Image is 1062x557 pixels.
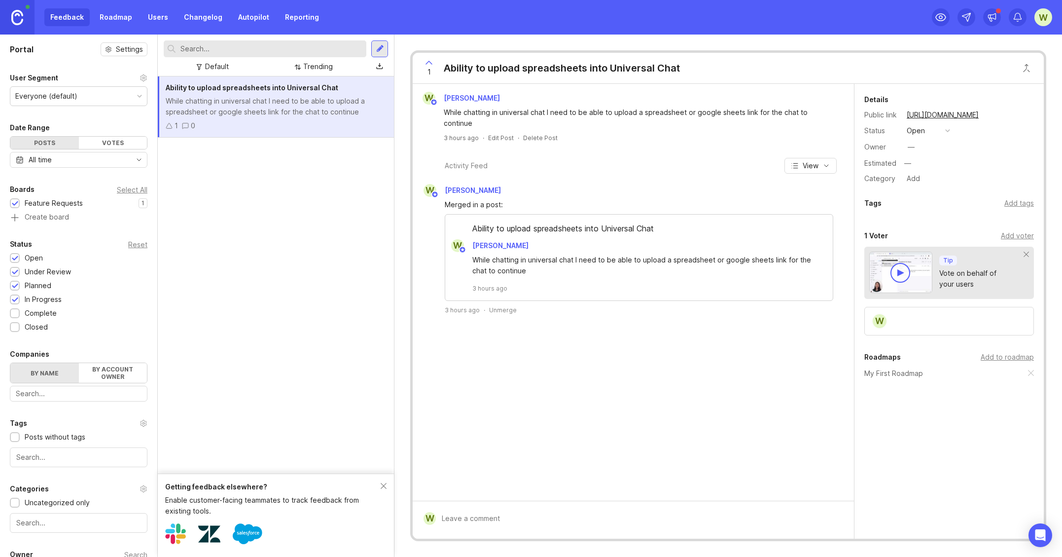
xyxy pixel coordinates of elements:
div: Tags [10,417,27,429]
div: Planned [25,280,51,291]
div: — [908,142,915,152]
label: By account owner [79,363,147,383]
div: Add tags [1004,198,1034,209]
div: Everyone (default) [15,91,77,102]
div: Public link [864,110,899,120]
button: Settings [101,42,147,56]
a: 3 hours ago [444,134,479,142]
div: W [424,512,436,525]
div: Categories [10,483,49,495]
div: · [483,134,484,142]
span: [PERSON_NAME] [444,94,500,102]
div: All time [29,154,52,165]
button: Close button [1017,58,1036,78]
svg: toggle icon [131,156,147,164]
a: [URL][DOMAIN_NAME] [904,109,982,121]
a: Reporting [279,8,325,26]
div: In Progress [25,294,62,305]
h1: Portal [10,43,34,55]
div: Select All [117,187,147,192]
div: W [424,184,436,197]
img: Canny Home [11,10,23,25]
div: Roadmaps [864,351,901,363]
div: Posts without tags [25,432,85,443]
a: Users [142,8,174,26]
div: Open Intercom Messenger [1028,523,1052,547]
div: Edit Post [488,134,514,142]
span: View [803,161,818,171]
div: W [872,313,887,329]
div: Vote on behalf of your users [939,268,1024,290]
div: Status [864,125,899,136]
div: Trending [303,61,333,72]
input: Search... [16,452,141,463]
span: 3 hours ago [472,284,507,293]
div: 0 [191,120,195,131]
div: Ability to upload spreadsheets into Universal Chat [444,61,680,75]
div: While chatting in universal chat I need to be able to upload a spreadsheet or google sheets link ... [166,96,386,117]
span: [PERSON_NAME] [472,241,529,250]
label: By name [10,363,79,383]
a: My First Roadmap [864,368,923,379]
div: Default [205,61,229,72]
div: · [484,306,485,314]
button: View [784,158,837,174]
div: Posts [10,137,79,149]
div: Add [904,172,923,185]
div: Date Range [10,122,50,134]
a: Roadmap [94,8,138,26]
img: Slack logo [165,523,186,544]
div: Enable customer-facing teammates to track feedback from existing tools. [165,495,381,517]
div: Closed [25,322,48,333]
div: Estimated [864,160,896,167]
img: video-thumbnail-vote-d41b83416815613422e2ca741bf692cc.jpg [869,252,932,293]
div: 1 [175,120,178,131]
span: Settings [116,44,143,54]
div: Boards [10,184,35,195]
div: Tags [864,197,882,209]
span: 1 [427,67,431,77]
input: Search... [16,388,142,399]
div: User Segment [10,72,58,84]
div: open [907,125,925,136]
img: member badge [459,246,466,254]
div: 1 Voter [864,230,888,242]
a: W[PERSON_NAME] [417,92,508,105]
div: Reset [128,242,147,247]
div: Category [864,173,899,184]
button: W [1034,8,1052,26]
div: Getting feedback elsewhere? [165,482,381,492]
div: While chatting in universal chat I need to be able to upload a spreadsheet or google sheets link ... [472,255,817,276]
span: 3 hours ago [445,306,480,314]
a: W[PERSON_NAME] [418,184,509,197]
div: Add to roadmap [981,352,1034,363]
a: W[PERSON_NAME] [445,239,536,252]
img: Zendesk logo [198,523,220,545]
div: Activity Feed [445,160,488,171]
div: Status [10,238,32,250]
div: Merged in a post: [445,199,833,210]
a: Create board [10,214,147,223]
div: Companies [10,348,49,360]
a: Autopilot [232,8,275,26]
div: Delete Post [523,134,558,142]
div: While chatting in universal chat I need to be able to upload a spreadsheet or google sheets link ... [444,107,834,129]
span: [PERSON_NAME] [445,186,501,194]
div: Under Review [25,266,71,277]
a: Ability to upload spreadsheets into Universal ChatWhile chatting in universal chat I need to be a... [158,76,394,138]
div: W [423,92,435,105]
div: Details [864,94,888,106]
span: Ability to upload spreadsheets into Universal Chat [166,83,338,92]
img: member badge [431,191,439,198]
div: Unmerge [489,306,517,314]
div: Votes [79,137,147,149]
input: Search... [16,518,141,528]
p: Tip [943,257,953,264]
div: Complete [25,308,57,319]
div: Ability to upload spreadsheets into Universal Chat [445,223,833,239]
div: Feature Requests [25,198,83,209]
div: Uncategorized only [25,497,90,508]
